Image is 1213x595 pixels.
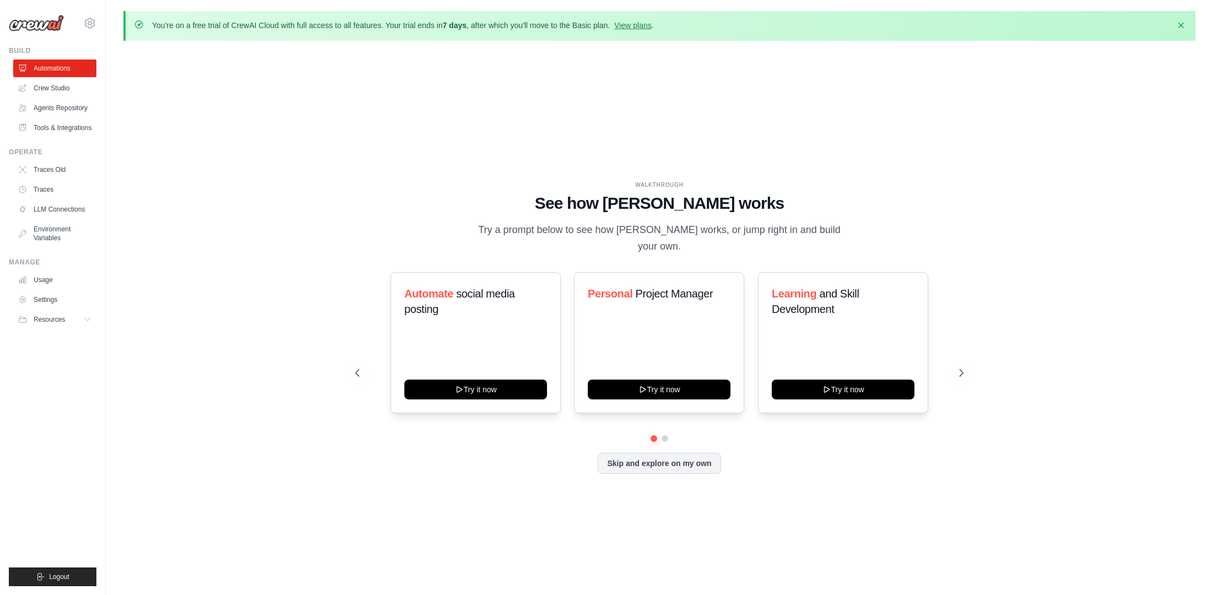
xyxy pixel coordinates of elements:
span: Resources [34,315,65,324]
div: Operate [9,148,96,156]
a: Agents Repository [13,99,96,117]
a: Traces Old [13,161,96,178]
span: Personal [588,288,632,300]
a: Automations [13,59,96,77]
button: Try it now [772,380,914,399]
a: Settings [13,291,96,309]
a: LLM Connections [13,201,96,218]
div: Manage [9,258,96,267]
strong: 7 days [442,21,467,30]
a: Crew Studio [13,79,96,97]
span: Automate [404,288,453,300]
p: Try a prompt below to see how [PERSON_NAME] works, or jump right in and build your own. [474,222,844,255]
h1: See how [PERSON_NAME] works [355,193,963,213]
button: Skip and explore on my own [598,453,721,474]
button: Try it now [404,380,547,399]
span: Logout [49,572,69,581]
button: Try it now [588,380,730,399]
div: WALKTHROUGH [355,181,963,189]
span: and Skill Development [772,288,859,315]
div: Build [9,46,96,55]
span: social media posting [404,288,515,315]
a: Usage [13,271,96,289]
button: Resources [13,311,96,328]
img: Logo [9,15,64,31]
a: Tools & Integrations [13,119,96,137]
a: View plans [614,21,651,30]
a: Traces [13,181,96,198]
span: Learning [772,288,816,300]
p: You're on a free trial of CrewAI Cloud with full access to all features. Your trial ends in , aft... [152,20,654,31]
button: Logout [9,567,96,586]
a: Environment Variables [13,220,96,247]
span: Project Manager [636,288,713,300]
